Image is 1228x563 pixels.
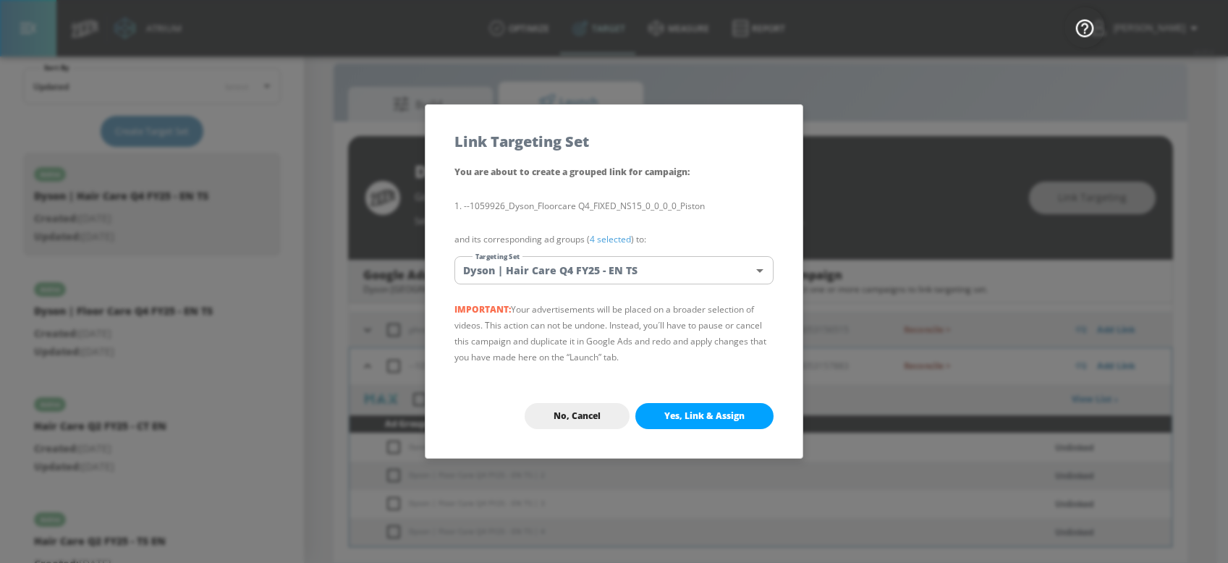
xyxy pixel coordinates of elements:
[454,303,511,316] span: IMPORTANT:
[664,410,745,422] span: Yes, Link & Assign
[454,164,774,181] p: You are about to create a grouped link for campaign:
[554,410,601,422] span: No, Cancel
[454,232,774,247] p: and its corresponding ad groups ( ) to:
[454,134,589,149] h5: Link Targeting Set
[454,302,774,365] p: Your advertisements will be placed on a broader selection of videos. This action can not be undon...
[590,233,631,245] a: 4 selected
[1064,7,1105,48] button: Open Resource Center
[454,256,774,284] div: Dyson | Hair Care Q4 FY25 - EN TS
[525,403,630,429] button: No, Cancel
[635,403,774,429] button: Yes, Link & Assign
[454,198,774,214] li: --1059926_Dyson_Floorcare Q4_FIXED_NS15_0_0_0_0_Piston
